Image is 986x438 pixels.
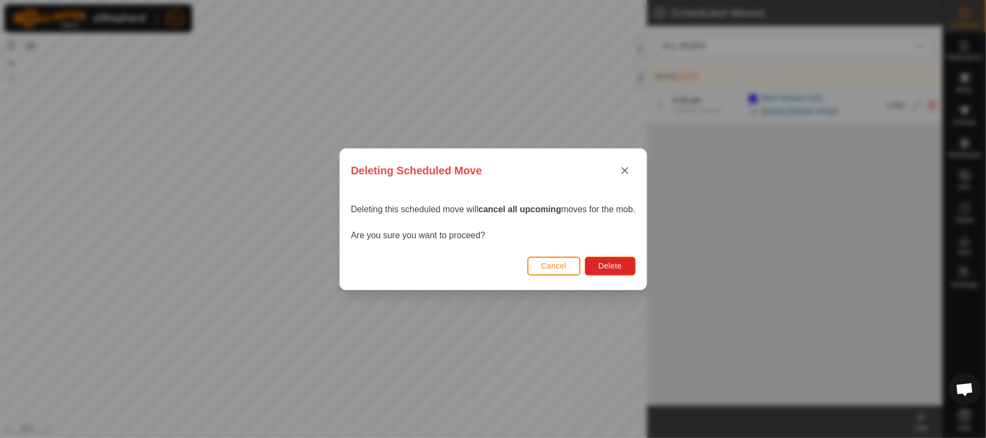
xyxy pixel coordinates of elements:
span: Deleting Scheduled Move [351,162,482,179]
button: Cancel [527,256,580,275]
span: Delete [598,262,622,270]
button: Delete [585,256,635,275]
div: Open chat [949,373,981,406]
p: Deleting this scheduled move will moves for the mob. [351,203,636,216]
p: Are you sure you want to proceed? [351,229,636,242]
strong: cancel all upcoming [478,205,561,214]
span: Cancel [541,262,566,270]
